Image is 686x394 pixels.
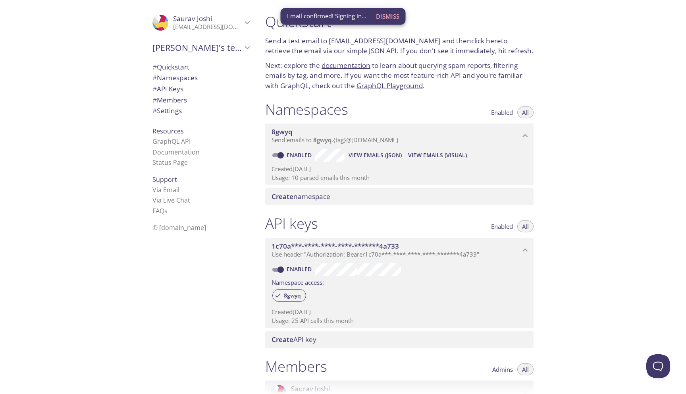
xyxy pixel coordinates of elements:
a: documentation [322,61,370,70]
a: FAQ [152,207,168,215]
span: Dismiss [376,11,399,21]
p: Usage: 10 parsed emails this month [272,174,527,182]
div: API Keys [146,83,256,95]
span: namespace [272,192,330,201]
a: [EMAIL_ADDRESS][DOMAIN_NAME] [329,36,441,45]
span: Create [272,335,293,344]
div: Saurav's team [146,37,256,58]
div: Members [146,95,256,106]
span: Support [152,175,177,184]
span: Namespaces [152,73,198,82]
p: Send a test email to and then to retrieve the email via our simple JSON API. If you don't see it ... [265,36,534,56]
div: 8gwyq namespace [265,124,534,148]
a: Status Page [152,158,188,167]
iframe: Help Scout Beacon - Open [646,354,670,378]
span: Create [272,192,293,201]
div: Create namespace [265,188,534,205]
span: s [164,207,168,215]
div: Namespaces [146,72,256,83]
a: Documentation [152,148,200,156]
a: Enabled [285,151,315,159]
span: API Keys [152,84,183,93]
h1: Quickstart [265,13,534,31]
span: API key [272,335,316,344]
div: Create API Key [265,331,534,348]
a: Via Email [152,185,179,194]
p: [EMAIL_ADDRESS][DOMAIN_NAME] [173,23,242,31]
span: View Emails (Visual) [408,151,467,160]
span: Saurav Joshi [173,14,212,23]
button: Dismiss [373,9,403,24]
a: GraphQL API [152,137,191,146]
h1: Namespaces [265,100,348,118]
p: Usage: 25 API calls this month [272,317,527,325]
span: Send emails to . {tag} @[DOMAIN_NAME] [272,136,398,144]
span: # [152,95,157,104]
span: # [152,106,157,115]
a: Enabled [285,265,315,273]
div: Quickstart [146,62,256,73]
p: Next: explore the to learn about querying spam reports, filtering emails by tag, and more. If you... [265,60,534,91]
h1: Members [265,357,327,375]
button: All [517,106,534,118]
button: View Emails (JSON) [345,149,405,162]
button: View Emails (Visual) [405,149,470,162]
span: Email confirmed! Signing in... [287,12,366,20]
div: 8gwyq [272,289,306,302]
a: GraphQL Playground [356,81,423,90]
label: Namespace access: [272,276,324,288]
a: click here [471,36,501,45]
span: Resources [152,127,184,135]
span: Quickstart [152,62,189,71]
a: Via Live Chat [152,196,190,205]
div: Team Settings [146,105,256,116]
span: 8gwyq [279,292,306,299]
span: Members [152,95,187,104]
button: All [517,363,534,375]
span: Settings [152,106,182,115]
span: # [152,84,157,93]
h1: API keys [265,214,318,232]
button: Enabled [486,220,518,232]
button: All [517,220,534,232]
span: © [DOMAIN_NAME] [152,223,206,232]
p: Created [DATE] [272,165,527,173]
span: [PERSON_NAME]'s team [152,42,242,53]
span: # [152,73,157,82]
span: View Emails (JSON) [349,151,402,160]
span: 8gwyq [313,136,331,144]
p: Created [DATE] [272,308,527,316]
button: Enabled [486,106,518,118]
span: # [152,62,157,71]
div: Saurav Joshi [146,10,256,36]
button: Admins [488,363,518,375]
span: 8gwyq [272,127,293,136]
